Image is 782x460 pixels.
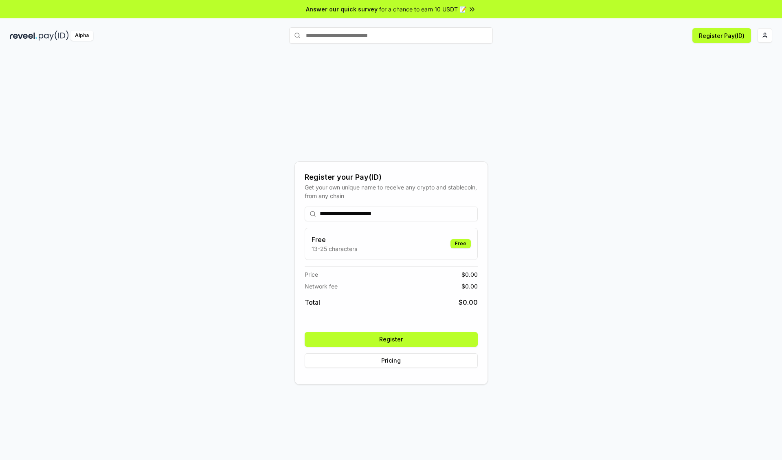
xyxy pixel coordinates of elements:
[306,5,378,13] span: Answer our quick survey
[305,270,318,279] span: Price
[305,332,478,347] button: Register
[305,282,338,291] span: Network fee
[379,5,466,13] span: for a chance to earn 10 USDT 📝
[312,235,357,244] h3: Free
[70,31,93,41] div: Alpha
[305,172,478,183] div: Register your Pay(ID)
[450,239,471,248] div: Free
[459,297,478,307] span: $ 0.00
[305,183,478,200] div: Get your own unique name to receive any crypto and stablecoin, from any chain
[312,244,357,253] p: 13-25 characters
[305,353,478,368] button: Pricing
[461,282,478,291] span: $ 0.00
[305,297,320,307] span: Total
[39,31,69,41] img: pay_id
[10,31,37,41] img: reveel_dark
[461,270,478,279] span: $ 0.00
[692,28,751,43] button: Register Pay(ID)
